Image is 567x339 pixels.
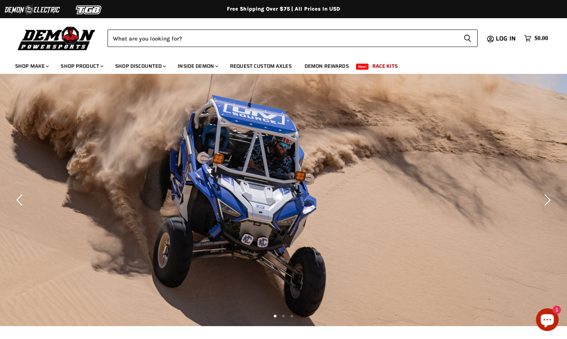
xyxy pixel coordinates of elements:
input: Search [108,30,458,47]
button: Next [539,192,554,208]
button: Search [458,30,478,47]
a: Request Custom Axles [224,58,297,74]
li: Page dot 2 [282,315,285,317]
li: Page dot 3 [291,315,293,317]
ul: Main menu [9,55,546,74]
a: Demon Rewards [299,58,355,74]
a: Shop Product [55,58,108,74]
span: New! [356,64,369,70]
button: Previous [13,192,28,208]
a: Log in [492,35,520,42]
img: Demon Powersports [15,25,98,52]
form: Product [108,30,478,47]
a: Shop Make [9,58,53,74]
inbox-online-store-chat: Shopify online store chat [534,308,561,333]
a: $0.00 [520,33,552,44]
span: Log in [496,34,516,43]
li: Page dot 1 [274,315,276,317]
a: Shop Discounted [109,58,170,74]
img: Demon Electric Logo 2 [4,3,61,17]
span: $0.00 [534,35,548,42]
a: Inside Demon [172,58,223,74]
a: Race Kits [367,58,403,74]
img: TGB Logo 2 [61,3,117,17]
